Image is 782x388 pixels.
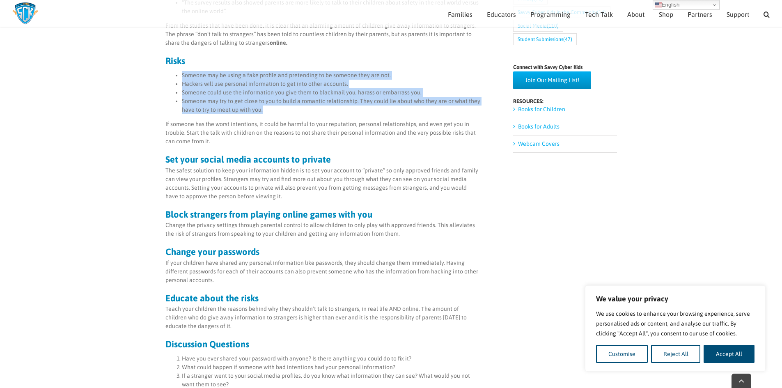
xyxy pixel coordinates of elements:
span: Educators [487,11,516,18]
h4: RESOURCES: [513,99,617,104]
span: About [627,11,644,18]
strong: Educate about the risks [165,293,259,303]
span: Tech Talk [585,11,613,18]
a: Books for Children [518,106,565,112]
strong: online. [270,39,287,46]
span: Support [727,11,749,18]
a: Books for Adults [518,123,560,130]
p: We use cookies to enhance your browsing experience, serve personalised ads or content, and analys... [596,309,754,338]
p: If your children have shared any personal information like passwords, they should change them imm... [165,259,480,285]
h4: Connect with Savvy Cyber Kids [513,64,617,70]
li: Have you ever shared your password with anyone? Is there anything you could do to fix it? [182,354,480,363]
a: Join Our Mailing List! [513,71,591,89]
p: Change the privacy settings through parental control to allow children to only play with approved... [165,221,480,238]
p: We value your privacy [596,294,754,304]
a: Webcam Covers [518,140,560,147]
span: Families [448,11,472,18]
p: If someone has the worst intentions, it could be harmful to your reputation, personal relationshi... [165,120,480,146]
a: Student Submissions (47 items) [513,33,577,45]
li: Someone may be using a fake profile and pretending to be someone they are not. [182,71,480,80]
strong: Change your passwords [165,246,259,257]
li: Hackers will use personal information to get into other accounts. [182,80,480,88]
button: Accept All [704,345,754,363]
img: en [655,2,662,8]
button: Reject All [651,345,701,363]
span: Join Our Mailing List! [525,77,579,84]
strong: Block strangers from playing online games with you [165,209,372,220]
p: From the studies that have been done, it is clear that an alarming amount of children give away i... [165,21,480,47]
p: Teach your children the reasons behind why they shouldn’t talk to strangers, in real life AND onl... [165,305,480,331]
img: Savvy Cyber Kids Logo [12,2,38,25]
span: Programming [530,11,571,18]
span: (47) [563,34,572,45]
strong: Set your social media accounts to private [165,154,331,165]
button: Customise [596,345,648,363]
strong: Discussion Questions [165,339,249,349]
li: Someone may try to get close to you to build a romantic relationship. They could lie about who th... [182,97,480,114]
span: Shop [659,11,673,18]
li: What could happen if someone with bad intentions had your personal information? [182,363,480,372]
strong: Risks [165,55,185,66]
p: The safest solution to keep your information hidden is to set your account to “private” so only a... [165,166,480,201]
span: Partners [688,11,712,18]
li: Someone could use the information you give them to blackmail you, harass or embarrass you. [182,88,480,97]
